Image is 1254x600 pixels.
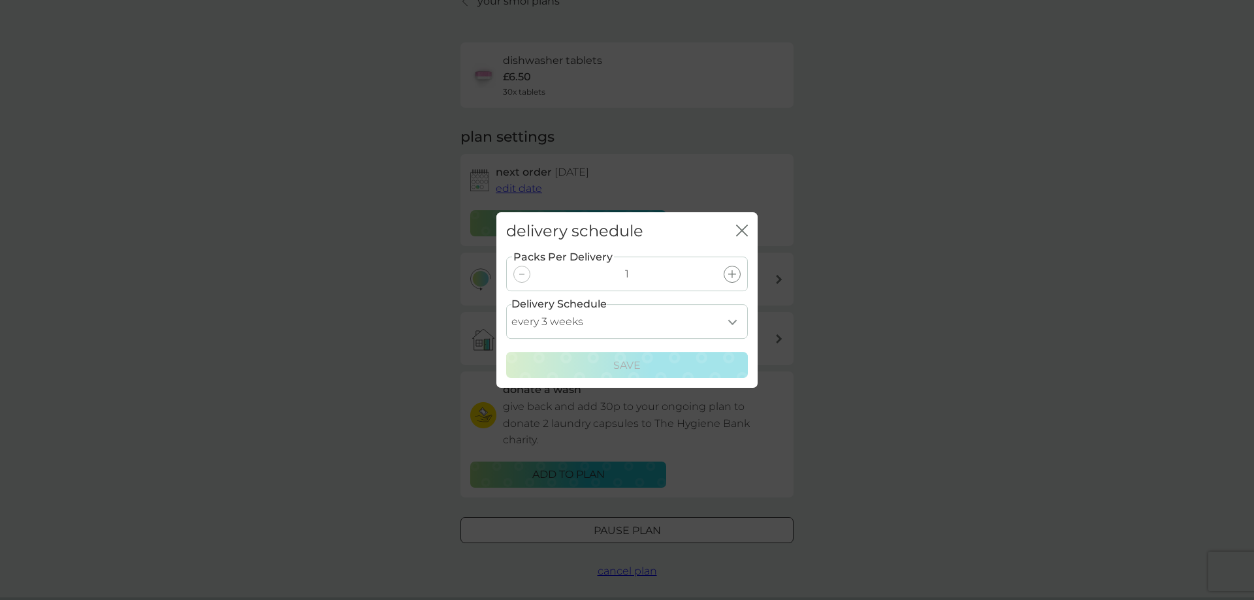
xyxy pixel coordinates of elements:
button: close [736,225,748,238]
label: Delivery Schedule [511,296,607,313]
button: Save [506,352,748,378]
p: 1 [625,266,629,283]
label: Packs Per Delivery [512,249,614,266]
h2: delivery schedule [506,222,643,241]
p: Save [613,357,641,374]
